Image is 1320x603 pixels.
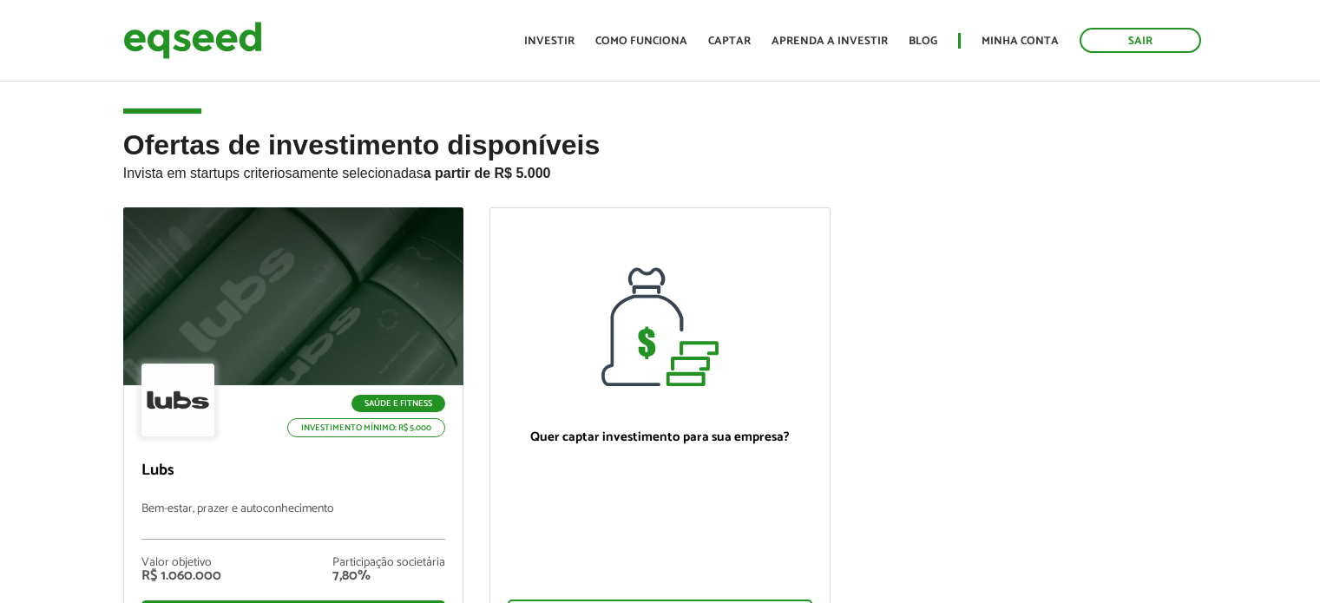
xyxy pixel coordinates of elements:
p: Lubs [141,462,446,481]
div: Participação societária [332,557,445,569]
p: Quer captar investimento para sua empresa? [508,429,812,445]
h2: Ofertas de investimento disponíveis [123,130,1198,207]
a: Aprenda a investir [772,36,888,47]
strong: a partir de R$ 5.000 [424,166,551,180]
p: Invista em startups criteriosamente selecionadas [123,161,1198,181]
a: Blog [909,36,937,47]
div: Valor objetivo [141,557,221,569]
img: EqSeed [123,17,262,63]
a: Captar [708,36,751,47]
a: Minha conta [982,36,1059,47]
a: Como funciona [595,36,687,47]
div: 7,80% [332,569,445,583]
p: Saúde e Fitness [351,395,445,412]
p: Bem-estar, prazer e autoconhecimento [141,502,446,540]
p: Investimento mínimo: R$ 5.000 [287,418,445,437]
a: Investir [524,36,575,47]
div: R$ 1.060.000 [141,569,221,583]
a: Sair [1080,28,1201,53]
